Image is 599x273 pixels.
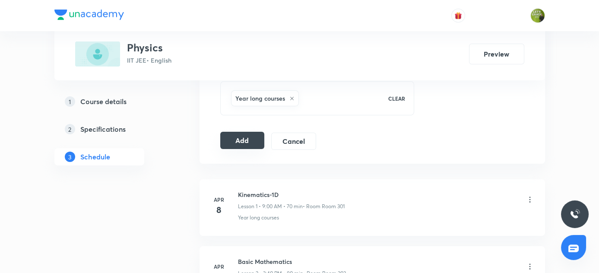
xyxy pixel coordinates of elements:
[210,196,228,203] h6: Apr
[54,10,124,20] img: Company Logo
[54,121,172,138] a: 2Specifications
[238,257,346,266] h6: Basic Mathematics
[210,203,228,216] h4: 8
[127,41,171,54] h3: Physics
[80,96,127,107] h5: Course details
[570,209,580,219] img: ttu
[271,133,316,150] button: Cancel
[303,203,345,210] p: • Room Room 301
[530,8,545,23] img: Gaurav Uppal
[238,203,303,210] p: Lesson 1 • 9:00 AM • 70 min
[388,95,405,102] p: CLEAR
[80,152,110,162] h5: Schedule
[451,9,465,22] button: avatar
[65,96,75,107] p: 1
[65,124,75,134] p: 2
[238,214,279,222] p: Year long courses
[127,56,171,65] p: IIT JEE • English
[80,124,126,134] h5: Specifications
[210,263,228,270] h6: Apr
[238,190,345,199] h6: Kinematics-1D
[54,10,124,22] a: Company Logo
[220,132,265,149] button: Add
[75,41,120,67] img: A11D6BF4-5617-4678-843E-2F00F998308E_plus.png
[54,93,172,110] a: 1Course details
[454,12,462,19] img: avatar
[235,94,285,103] h6: Year long courses
[65,152,75,162] p: 3
[469,44,524,64] button: Preview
